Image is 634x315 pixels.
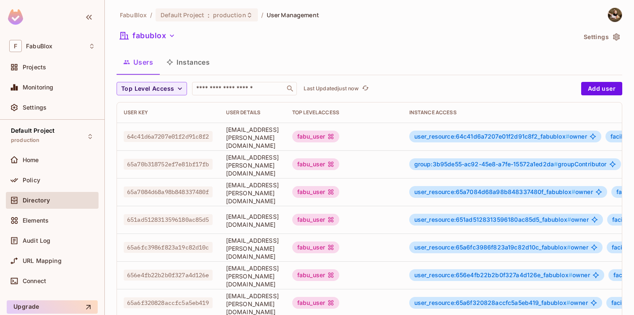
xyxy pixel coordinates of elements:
[23,157,39,163] span: Home
[23,217,49,224] span: Elements
[414,188,575,195] span: user_resource:65a7084d68a98b848337480f_fabublox
[414,160,558,168] span: group:3b95de55-ac92-45e8-a7fe-15572a1ed2da
[124,214,213,225] span: 651ad5128313596180ac85d5
[359,84,370,94] span: Click to refresh data
[292,109,396,116] div: Top Level Access
[566,133,569,140] span: #
[23,197,50,204] span: Directory
[567,244,571,251] span: #
[414,299,588,306] span: owner
[414,271,572,278] span: user_resource:656e4fb22b2b0f327a4d126e_fabublox
[23,84,54,91] span: Monitoring
[292,158,339,170] div: fabu_user
[414,272,590,278] span: owner
[7,300,98,314] button: Upgrade
[23,177,40,184] span: Policy
[414,161,607,168] span: groupContributor
[226,126,279,150] span: [EMAIL_ADDRESS][PERSON_NAME][DOMAIN_NAME]
[23,237,50,244] span: Audit Log
[9,40,22,52] span: F
[23,64,46,71] span: Projects
[292,131,339,142] div: fabu_user
[608,8,622,22] img: Peter Webb
[23,278,46,284] span: Connect
[226,181,279,205] span: [EMAIL_ADDRESS][PERSON_NAME][DOMAIN_NAME]
[124,159,213,170] span: 65a70b318752ef7e81bf17fb
[207,12,210,18] span: :
[117,52,160,73] button: Users
[117,82,187,95] button: Top Level Access
[567,216,571,223] span: #
[124,109,213,116] div: User Key
[414,216,571,223] span: user_resource:651ad5128313596180ac85d5_fabublox
[566,299,570,306] span: #
[226,109,279,116] div: User Details
[120,11,147,19] span: the active workspace
[117,29,179,42] button: fabublox
[414,189,593,195] span: owner
[414,133,587,140] span: owner
[414,244,571,251] span: user_resource:65a6fc3986f823a19c82d10c_fabublox
[414,244,588,251] span: owner
[26,43,52,50] span: Workspace: FabuBlox
[304,85,359,92] p: Last Updated just now
[362,84,369,93] span: refresh
[124,270,213,281] span: 656e4fb22b2b0f327a4d126e
[124,297,213,308] span: 65a6f320828accfc5a5eb419
[8,9,23,25] img: SReyMgAAAABJRU5ErkJggg==
[292,241,339,253] div: fabu_user
[554,160,558,168] span: #
[569,271,572,278] span: #
[124,186,213,197] span: 65a7084d68a98b848337480f
[160,52,216,73] button: Instances
[11,137,40,144] span: production
[121,84,174,94] span: Top Level Access
[581,82,622,95] button: Add user
[267,11,319,19] span: User Management
[414,216,589,223] span: owner
[124,131,213,142] span: 64c41d6a7207e01f2d91c8f2
[226,153,279,177] span: [EMAIL_ADDRESS][PERSON_NAME][DOMAIN_NAME]
[213,11,246,19] span: production
[261,11,263,19] li: /
[226,213,279,228] span: [EMAIL_ADDRESS][DOMAIN_NAME]
[150,11,152,19] li: /
[292,297,339,309] div: fabu_user
[580,30,622,44] button: Settings
[23,104,47,111] span: Settings
[292,214,339,226] div: fabu_user
[292,269,339,281] div: fabu_user
[11,127,55,134] span: Default Project
[226,236,279,260] span: [EMAIL_ADDRESS][PERSON_NAME][DOMAIN_NAME]
[360,84,370,94] button: refresh
[124,242,213,253] span: 65a6fc3986f823a19c82d10c
[414,299,570,306] span: user_resource:65a6f320828accfc5a5eb419_fabublox
[292,186,339,198] div: fabu_user
[23,257,62,264] span: URL Mapping
[414,133,569,140] span: user_resource:64c41d6a7207e01f2d91c8f2_fabublox
[572,188,575,195] span: #
[161,11,204,19] span: Default Project
[226,264,279,288] span: [EMAIL_ADDRESS][PERSON_NAME][DOMAIN_NAME]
